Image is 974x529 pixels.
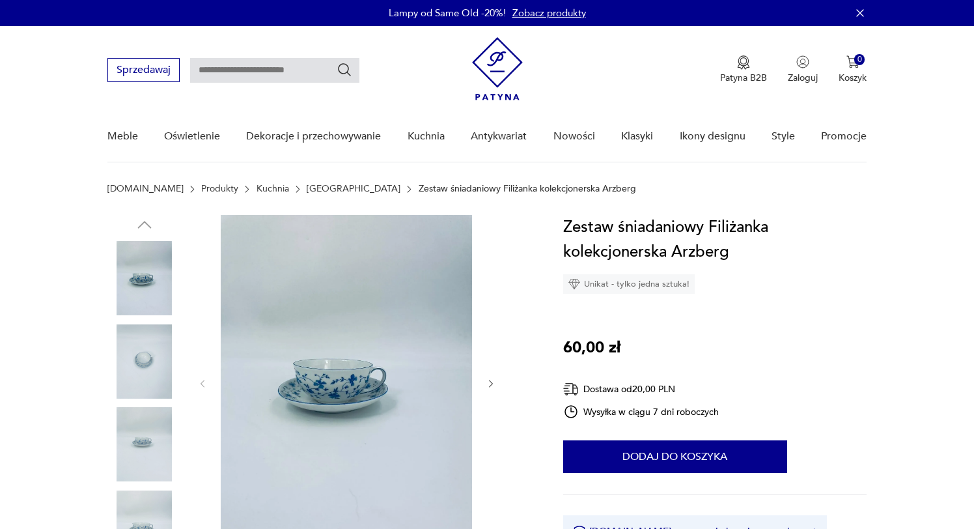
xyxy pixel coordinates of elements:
[563,404,719,420] div: Wysyłka w ciągu 7 dni roboczych
[107,58,180,82] button: Sprzedawaj
[307,184,400,194] a: [GEOGRAPHIC_DATA]
[563,381,719,397] div: Dostawa od 20,00 PLN
[563,336,620,360] p: 60,00 zł
[720,72,767,84] p: Patyna B2B
[788,55,818,84] button: Zaloguj
[846,55,859,68] img: Ikona koszyka
[839,55,867,84] button: 0Koszyk
[821,111,867,162] a: Promocje
[737,55,750,70] img: Ikona medalu
[568,278,580,290] img: Ikona diamentu
[772,111,795,162] a: Style
[471,111,527,162] a: Antykwariat
[246,111,381,162] a: Dekoracje i przechowywanie
[720,55,767,84] button: Patyna B2B
[680,111,745,162] a: Ikony designu
[512,7,586,20] a: Zobacz produkty
[720,55,767,84] a: Ikona medaluPatyna B2B
[563,381,579,397] img: Ikona dostawy
[621,111,653,162] a: Klasyki
[419,184,636,194] p: Zestaw śniadaniowy Filiżanka kolekcjonerska Arzberg
[107,324,182,399] img: Zdjęcie produktu Zestaw śniadaniowy Filiżanka kolekcjonerska Arzberg
[107,241,182,315] img: Zdjęcie produktu Zestaw śniadaniowy Filiżanka kolekcjonerska Arzberg
[107,111,138,162] a: Meble
[107,184,184,194] a: [DOMAIN_NAME]
[257,184,289,194] a: Kuchnia
[563,215,867,264] h1: Zestaw śniadaniowy Filiżanka kolekcjonerska Arzberg
[408,111,445,162] a: Kuchnia
[164,111,220,162] a: Oświetlenie
[563,440,787,473] button: Dodaj do koszyka
[107,66,180,76] a: Sprzedawaj
[472,37,523,100] img: Patyna - sklep z meblami i dekoracjami vintage
[389,7,506,20] p: Lampy od Same Old -20%!
[337,62,352,78] button: Szukaj
[107,407,182,481] img: Zdjęcie produktu Zestaw śniadaniowy Filiżanka kolekcjonerska Arzberg
[553,111,595,162] a: Nowości
[788,72,818,84] p: Zaloguj
[854,54,865,65] div: 0
[839,72,867,84] p: Koszyk
[563,274,695,294] div: Unikat - tylko jedna sztuka!
[201,184,238,194] a: Produkty
[796,55,809,68] img: Ikonka użytkownika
